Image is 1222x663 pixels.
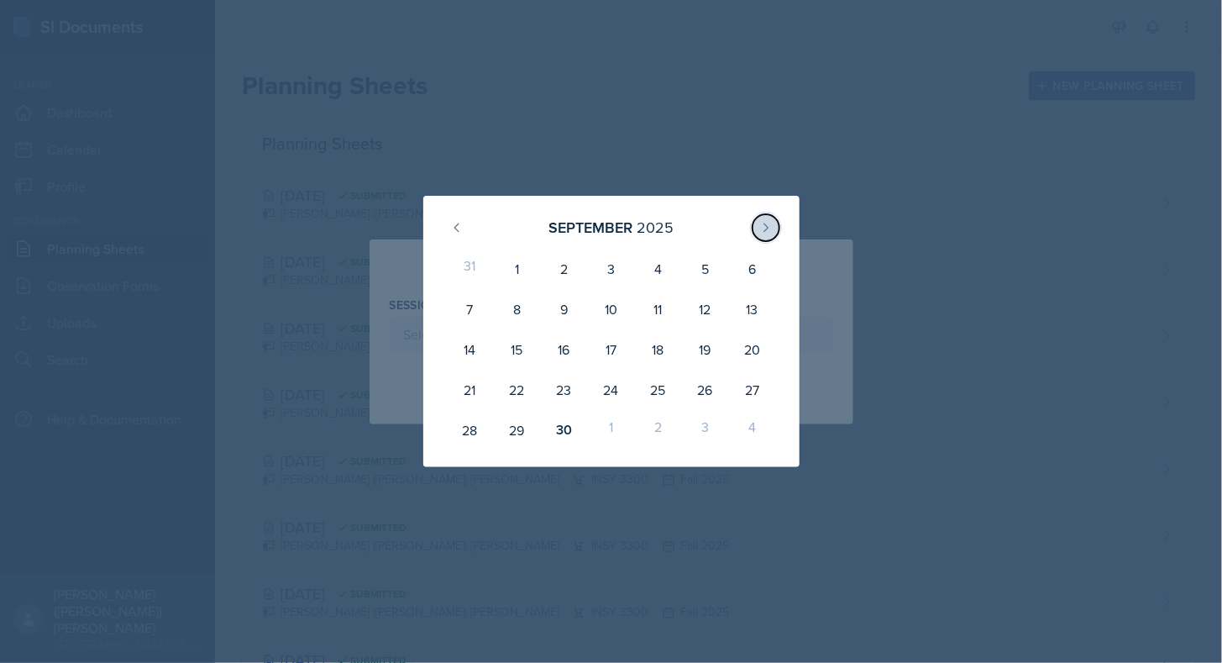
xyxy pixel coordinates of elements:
div: 1 [493,249,540,289]
div: 21 [447,370,494,410]
div: 20 [728,329,775,370]
div: 23 [540,370,587,410]
div: 10 [587,289,634,329]
div: 4 [728,410,775,450]
div: 31 [447,249,494,289]
div: 25 [634,370,681,410]
div: 8 [493,289,540,329]
div: 26 [681,370,728,410]
div: 24 [587,370,634,410]
div: 3 [587,249,634,289]
div: 22 [493,370,540,410]
div: 15 [493,329,540,370]
div: 7 [447,289,494,329]
div: 27 [728,370,775,410]
div: 5 [681,249,728,289]
div: 9 [540,289,587,329]
div: 1 [587,410,634,450]
div: 28 [447,410,494,450]
div: September [548,216,632,239]
div: 17 [587,329,634,370]
div: 12 [681,289,728,329]
div: 11 [634,289,681,329]
div: 2 [634,410,681,450]
div: 2025 [637,216,674,239]
div: 4 [634,249,681,289]
div: 16 [540,329,587,370]
div: 6 [728,249,775,289]
div: 13 [728,289,775,329]
div: 29 [493,410,540,450]
div: 18 [634,329,681,370]
div: 3 [681,410,728,450]
div: 30 [540,410,587,450]
div: 2 [540,249,587,289]
div: 19 [681,329,728,370]
div: 14 [447,329,494,370]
